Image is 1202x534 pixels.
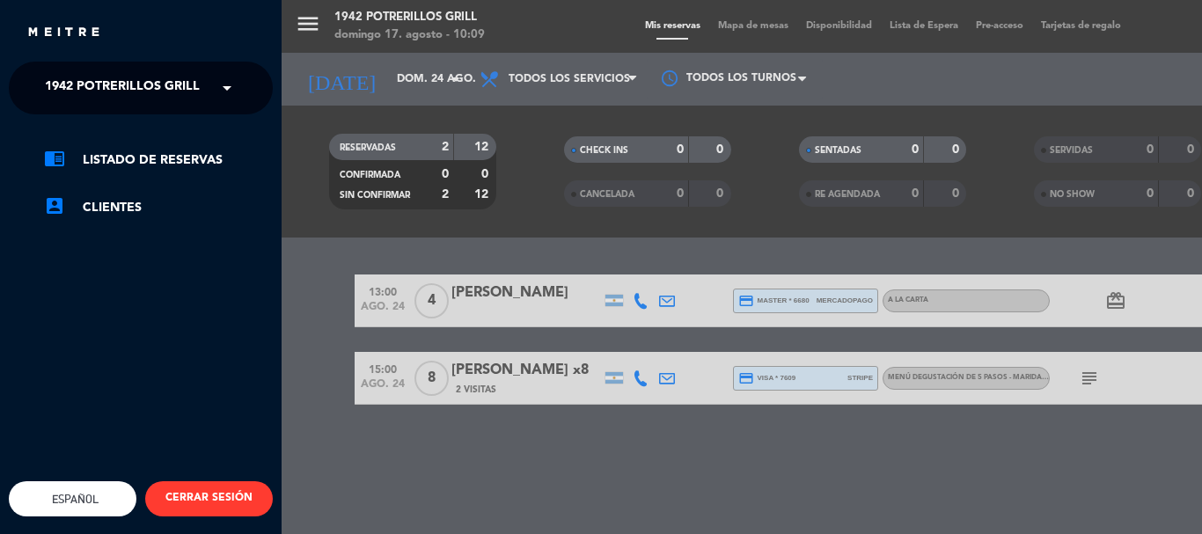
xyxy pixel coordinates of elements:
[26,26,101,40] img: MEITRE
[48,493,99,506] span: Español
[44,197,273,218] a: account_boxClientes
[44,148,65,169] i: chrome_reader_mode
[45,69,200,106] span: 1942 Potrerillos Grill
[44,195,65,216] i: account_box
[44,150,273,171] a: chrome_reader_modeListado de Reservas
[145,481,273,516] button: CERRAR SESIÓN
